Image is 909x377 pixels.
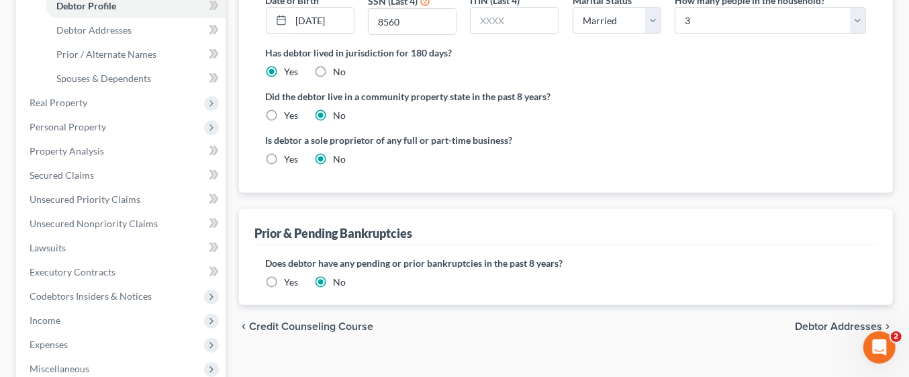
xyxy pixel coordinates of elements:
[56,73,151,84] span: Spouses & Dependents
[19,139,226,163] a: Property Analysis
[19,236,226,260] a: Lawsuits
[30,315,60,326] span: Income
[795,321,893,332] button: Debtor Addresses chevron_right
[19,260,226,284] a: Executory Contracts
[334,65,346,79] label: No
[255,225,413,241] div: Prior & Pending Bankruptcies
[30,194,140,205] span: Unsecured Priority Claims
[795,321,882,332] span: Debtor Addresses
[30,97,87,108] span: Real Property
[285,109,299,122] label: Yes
[266,133,559,147] label: Is debtor a sole proprietor of any full or part-time business?
[46,18,226,42] a: Debtor Addresses
[30,266,115,278] span: Executory Contracts
[46,67,226,91] a: Spouses & Dependents
[30,121,106,132] span: Personal Property
[285,153,299,166] label: Yes
[30,339,68,350] span: Expenses
[863,331,896,364] iframe: Intercom live chat
[266,256,867,270] label: Does debtor have any pending or prior bankruptcies in the past 8 years?
[19,212,226,236] a: Unsecured Nonpriority Claims
[30,290,152,302] span: Codebtors Insiders & Notices
[30,363,89,374] span: Miscellaneous
[239,321,374,332] button: chevron_left Credit Counseling Course
[882,321,893,332] i: chevron_right
[285,65,299,79] label: Yes
[471,8,558,34] input: XXXX
[334,276,346,289] label: No
[56,48,156,60] span: Prior / Alternate Names
[891,331,902,342] span: 2
[19,187,226,212] a: Unsecured Priority Claims
[30,218,158,229] span: Unsecured Nonpriority Claims
[30,169,94,181] span: Secured Claims
[250,321,374,332] span: Credit Counseling Course
[46,42,226,67] a: Prior / Alternate Names
[291,8,354,34] input: MM/DD/YYYY
[369,9,456,34] input: XXXX
[266,46,867,60] label: Has debtor lived in jurisdiction for 180 days?
[334,109,346,122] label: No
[285,276,299,289] label: Yes
[19,163,226,187] a: Secured Claims
[266,89,867,103] label: Did the debtor live in a community property state in the past 8 years?
[334,153,346,166] label: No
[30,145,104,157] span: Property Analysis
[30,242,66,253] span: Lawsuits
[56,24,132,36] span: Debtor Addresses
[239,321,250,332] i: chevron_left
